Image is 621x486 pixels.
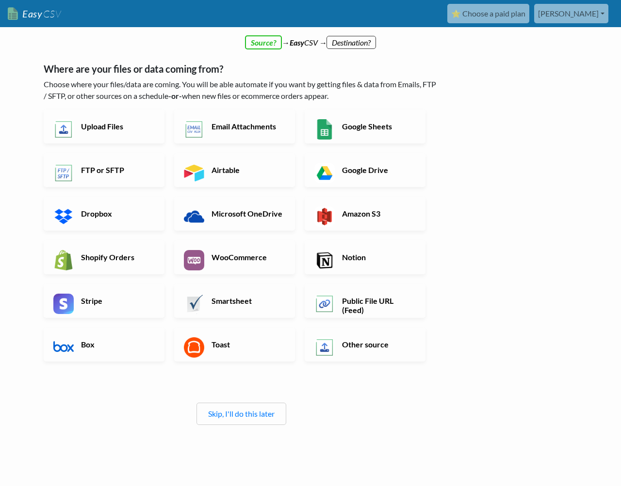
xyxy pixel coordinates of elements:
img: Google Drive App & API [314,163,335,183]
img: Stripe App & API [53,294,74,314]
a: Google Drive [305,153,425,187]
a: Stripe [44,284,164,318]
h6: Google Sheets [340,122,416,131]
a: Google Sheets [305,110,425,143]
a: Box [44,328,164,361]
a: EasyCSV [8,4,61,24]
h6: Email Attachments [209,122,285,131]
div: → CSV → [34,27,587,48]
p: Choose where your files/data are coming. You will be able automate if you want by getting files &... [44,78,439,102]
a: Public File URL (Feed) [305,284,425,318]
h6: Notion [340,252,416,262]
img: Upload Files App & API [53,119,74,140]
img: Toast App & API [184,337,204,358]
h6: Shopify Orders [79,252,155,262]
a: ⭐ Choose a paid plan [447,4,529,23]
a: WooCommerce [174,240,295,274]
a: Email Attachments [174,110,295,143]
h6: FTP or SFTP [79,165,155,174]
h6: Other source [340,340,416,349]
h6: Amazon S3 [340,209,416,218]
img: Smartsheet App & API [184,294,204,314]
img: Microsoft OneDrive App & API [184,206,204,227]
h5: Where are your files or data coming from? [44,63,439,75]
a: Skip, I'll do this later [208,409,275,418]
img: Box App & API [53,337,74,358]
h6: Airtable [209,165,285,174]
a: Dropbox [44,197,164,231]
h6: Box [79,340,155,349]
a: Airtable [174,153,295,187]
a: Shopify Orders [44,240,164,274]
h6: WooCommerce [209,252,285,262]
a: Other source [305,328,425,361]
h6: Public File URL (Feed) [340,296,416,314]
a: Upload Files [44,110,164,143]
img: Shopify App & API [53,250,74,270]
h6: Google Drive [340,165,416,174]
img: Airtable App & API [184,163,204,183]
img: Other Source App & API [314,337,335,358]
a: FTP or SFTP [44,153,164,187]
img: FTP or SFTP App & API [53,163,74,183]
a: Microsoft OneDrive [174,197,295,231]
img: Notion App & API [314,250,335,270]
a: Notion [305,240,425,274]
b: -or- [168,91,182,100]
h6: Upload Files [79,122,155,131]
img: Dropbox App & API [53,206,74,227]
img: Google Sheets App & API [314,119,335,140]
a: Amazon S3 [305,197,425,231]
img: Email New CSV or XLSX File App & API [184,119,204,140]
h6: Smartsheet [209,296,285,305]
h6: Microsoft OneDrive [209,209,285,218]
h6: Toast [209,340,285,349]
img: Amazon S3 App & API [314,206,335,227]
h6: Stripe [79,296,155,305]
img: Public File URL App & API [314,294,335,314]
span: CSV [42,8,61,20]
a: Smartsheet [174,284,295,318]
a: Toast [174,328,295,361]
h6: Dropbox [79,209,155,218]
a: [PERSON_NAME] [534,4,608,23]
img: WooCommerce App & API [184,250,204,270]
